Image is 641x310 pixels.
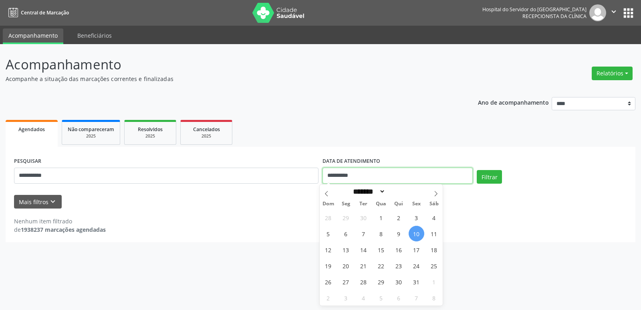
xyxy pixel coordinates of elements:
[48,197,57,206] i: keyboard_arrow_down
[6,55,446,75] p: Acompanhamento
[18,126,45,133] span: Agendados
[21,9,69,16] span: Central de Marcação
[320,226,336,241] span: Outubro 5, 2025
[385,187,412,196] input: Year
[320,210,336,225] span: Setembro 28, 2025
[589,4,606,21] img: img
[372,201,390,207] span: Qua
[14,225,106,234] div: de
[522,13,587,20] span: Recepcionista da clínica
[373,226,389,241] span: Outubro 8, 2025
[426,274,442,290] span: Novembro 1, 2025
[14,195,62,209] button: Mais filtroskeyboard_arrow_down
[193,126,220,133] span: Cancelados
[186,133,226,139] div: 2025
[320,290,336,306] span: Novembro 2, 2025
[409,274,424,290] span: Outubro 31, 2025
[6,75,446,83] p: Acompanhe a situação das marcações correntes e finalizadas
[373,242,389,257] span: Outubro 15, 2025
[6,6,69,19] a: Central de Marcação
[409,242,424,257] span: Outubro 17, 2025
[425,201,443,207] span: Sáb
[351,187,386,196] select: Month
[373,290,389,306] span: Novembro 5, 2025
[68,133,114,139] div: 2025
[426,258,442,274] span: Outubro 25, 2025
[409,258,424,274] span: Outubro 24, 2025
[3,28,63,44] a: Acompanhamento
[482,6,587,13] div: Hospital do Servidor do [GEOGRAPHIC_DATA]
[426,290,442,306] span: Novembro 8, 2025
[338,258,354,274] span: Outubro 20, 2025
[338,290,354,306] span: Novembro 3, 2025
[72,28,117,43] a: Beneficiários
[355,201,372,207] span: Ter
[373,274,389,290] span: Outubro 29, 2025
[338,274,354,290] span: Outubro 27, 2025
[477,170,502,184] button: Filtrar
[606,4,621,21] button: 
[407,201,425,207] span: Sex
[390,201,407,207] span: Qui
[320,274,336,290] span: Outubro 26, 2025
[426,242,442,257] span: Outubro 18, 2025
[21,226,106,233] strong: 1938237 marcações agendadas
[391,210,407,225] span: Outubro 2, 2025
[320,258,336,274] span: Outubro 19, 2025
[426,210,442,225] span: Outubro 4, 2025
[373,210,389,225] span: Outubro 1, 2025
[130,133,170,139] div: 2025
[320,201,337,207] span: Dom
[621,6,635,20] button: apps
[323,155,380,168] label: DATA DE ATENDIMENTO
[338,226,354,241] span: Outubro 6, 2025
[14,217,106,225] div: Nenhum item filtrado
[409,290,424,306] span: Novembro 7, 2025
[338,210,354,225] span: Setembro 29, 2025
[338,242,354,257] span: Outubro 13, 2025
[320,242,336,257] span: Outubro 12, 2025
[409,210,424,225] span: Outubro 3, 2025
[478,97,549,107] p: Ano de acompanhamento
[356,226,371,241] span: Outubro 7, 2025
[138,126,163,133] span: Resolvidos
[356,210,371,225] span: Setembro 30, 2025
[391,258,407,274] span: Outubro 23, 2025
[14,155,41,168] label: PESQUISAR
[391,274,407,290] span: Outubro 30, 2025
[356,290,371,306] span: Novembro 4, 2025
[592,67,633,80] button: Relatórios
[409,226,424,241] span: Outubro 10, 2025
[373,258,389,274] span: Outubro 22, 2025
[356,258,371,274] span: Outubro 21, 2025
[426,226,442,241] span: Outubro 11, 2025
[391,242,407,257] span: Outubro 16, 2025
[68,126,114,133] span: Não compareceram
[356,242,371,257] span: Outubro 14, 2025
[391,290,407,306] span: Novembro 6, 2025
[609,7,618,16] i: 
[337,201,355,207] span: Seg
[356,274,371,290] span: Outubro 28, 2025
[391,226,407,241] span: Outubro 9, 2025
